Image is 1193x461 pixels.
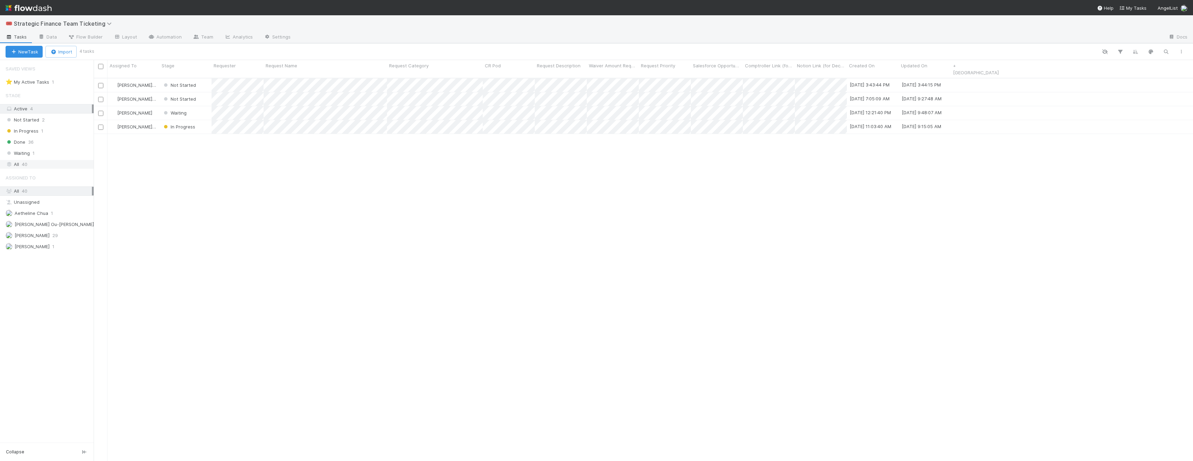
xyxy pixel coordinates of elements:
[485,62,501,69] span: CR Pod
[15,244,50,249] span: [PERSON_NAME]
[6,449,24,455] span: Collapse
[33,32,62,43] a: Data
[537,62,581,69] span: Request Description
[214,62,236,69] span: Requester
[1163,32,1193,43] a: Docs
[266,62,297,69] span: Request Name
[258,32,296,43] a: Settings
[143,32,187,43] a: Automation
[6,104,92,113] div: Active
[111,124,116,129] img: avatar_0645ba0f-c375-49d5-b2e7-231debf65fc8.png
[1181,5,1187,12] img: avatar_aa4fbed5-f21b-48f3-8bdd-57047a9d59de.png
[51,209,53,218] span: 1
[110,82,156,89] div: [PERSON_NAME] Ou-[PERSON_NAME]
[6,89,20,102] span: Stage
[110,62,137,69] span: Assigned To
[110,109,152,116] div: [PERSON_NAME]
[6,210,12,217] img: avatar_103f69d0-f655-4f4f-bc28-f3abe7034599.png
[15,233,50,238] span: [PERSON_NAME]
[6,138,25,146] span: Done
[6,160,92,169] div: All
[162,96,196,102] span: Not Started
[849,62,875,69] span: Created On
[22,188,27,194] span: 40
[902,81,941,88] div: [DATE] 3:44:15 PM
[117,82,197,88] span: [PERSON_NAME] Ou-[PERSON_NAME]
[6,221,12,228] img: avatar_0645ba0f-c375-49d5-b2e7-231debf65fc8.png
[117,124,197,129] span: [PERSON_NAME] Ou-[PERSON_NAME]
[15,210,48,216] span: Aetheline Chua
[110,95,156,102] div: [PERSON_NAME] Ou-[PERSON_NAME]
[45,46,77,58] button: Import
[15,221,94,227] span: [PERSON_NAME] Ou-[PERSON_NAME]
[52,242,54,251] span: 1
[745,62,793,69] span: Comptroller Link (for Fee Waivers)
[6,20,12,26] span: 🎟️
[117,96,197,102] span: [PERSON_NAME] Ou-[PERSON_NAME]
[6,116,39,124] span: Not Started
[98,111,103,116] input: Toggle Row Selected
[850,109,891,116] div: [DATE] 12:21:40 PM
[22,160,27,169] span: 40
[1158,5,1178,11] span: AngelList
[641,62,675,69] span: Request Priority
[850,95,890,102] div: [DATE] 7:05:09 AM
[30,106,33,111] span: 4
[6,62,35,76] span: Saved Views
[389,62,429,69] span: Request Category
[117,110,152,116] span: [PERSON_NAME]
[111,82,116,88] img: avatar_0645ba0f-c375-49d5-b2e7-231debf65fc8.png
[14,20,115,27] span: Strategic Finance Team Ticketing
[6,127,38,135] span: In Progress
[953,63,999,75] a: + [GEOGRAPHIC_DATA]
[589,62,637,69] span: Waiver Amount Requested
[6,232,12,239] img: avatar_aa4fbed5-f21b-48f3-8bdd-57047a9d59de.png
[6,171,36,185] span: Assigned To
[901,62,927,69] span: Updated On
[902,123,941,130] div: [DATE] 9:15:05 AM
[98,125,103,130] input: Toggle Row Selected
[902,109,942,116] div: [DATE] 9:48:07 AM
[68,33,103,40] span: Flow Builder
[219,32,258,43] a: Analytics
[42,116,45,124] span: 2
[6,33,27,40] span: Tasks
[6,79,12,85] span: ⭐
[162,124,195,129] span: In Progress
[98,64,103,69] input: Toggle All Rows Selected
[850,81,890,88] div: [DATE] 3:43:44 PM
[187,32,219,43] a: Team
[162,62,174,69] span: Stage
[110,123,156,130] div: [PERSON_NAME] Ou-[PERSON_NAME]
[162,95,196,102] div: Not Started
[6,198,92,207] div: Unassigned
[111,96,116,102] img: avatar_0645ba0f-c375-49d5-b2e7-231debf65fc8.png
[162,82,196,88] span: Not Started
[1097,5,1114,11] div: Help
[902,95,942,102] div: [DATE] 9:27:48 AM
[6,78,49,86] div: My Active Tasks
[52,78,61,86] span: 1
[33,149,35,158] span: 1
[6,243,12,250] img: avatar_022c235f-155a-4f12-b426-9592538e9d6c.png
[111,110,116,116] img: avatar_aa4fbed5-f21b-48f3-8bdd-57047a9d59de.png
[28,138,34,146] span: 36
[108,32,143,43] a: Layout
[693,62,741,69] span: Salesforce Opportunity Link (for Fund Pricing Negotiations only)
[41,127,43,135] span: 1
[6,187,92,195] div: All
[6,149,30,158] span: Waiting
[797,62,845,69] span: Notion Link (for Decision/Incident Docs)
[79,48,94,55] small: 4 tasks
[62,32,108,43] a: Flow Builder
[162,123,195,130] div: In Progress
[52,231,58,240] span: 29
[850,123,891,130] div: [DATE] 11:03:40 AM
[162,109,187,116] div: Waiting
[98,83,103,88] input: Toggle Row Selected
[1119,5,1147,11] a: My Tasks
[6,46,43,58] button: NewTask
[6,2,52,14] img: logo-inverted-e16ddd16eac7371096b0.svg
